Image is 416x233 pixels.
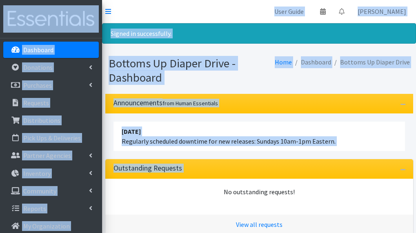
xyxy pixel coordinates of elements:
[331,56,410,68] li: Bottoms Up Diaper Drive
[3,147,99,164] a: Partner Agencies
[292,56,331,68] li: Dashboard
[113,122,405,151] li: Regularly scheduled downtime for new releases: Sundays 10am-1pm Eastern.
[102,23,416,44] div: Signed in successfully.
[3,5,99,33] img: HumanEssentials
[3,59,99,75] a: Donations
[23,151,71,160] p: Partner Agencies
[351,3,413,20] a: [PERSON_NAME]
[23,134,81,142] p: Pick Ups & Deliveries
[113,187,405,197] div: No outstanding requests!
[3,112,99,129] a: Distributions
[122,127,141,135] strong: [DATE]
[113,99,218,107] h3: Announcements
[275,58,292,66] a: Home
[3,165,99,182] a: Inventory
[268,3,310,20] a: User Guide
[3,42,99,58] a: Dashboard
[23,187,56,195] p: Community
[23,46,53,54] p: Dashboard
[3,77,99,93] a: Purchases
[23,116,60,124] p: Distributions
[3,130,99,146] a: Pick Ups & Deliveries
[23,222,70,230] p: My Organization
[23,99,49,107] p: Requests
[109,56,256,84] h1: Bottoms Up Diaper Drive - Dashboard
[23,63,53,71] p: Donations
[23,204,46,213] p: Reports
[3,95,99,111] a: Requests
[3,200,99,217] a: Reports
[162,100,218,107] small: from Human Essentials
[23,169,51,178] p: Inventory
[113,164,182,173] h3: Outstanding Requests
[23,81,52,89] p: Purchases
[3,183,99,199] a: Community
[236,220,283,229] a: View all requests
